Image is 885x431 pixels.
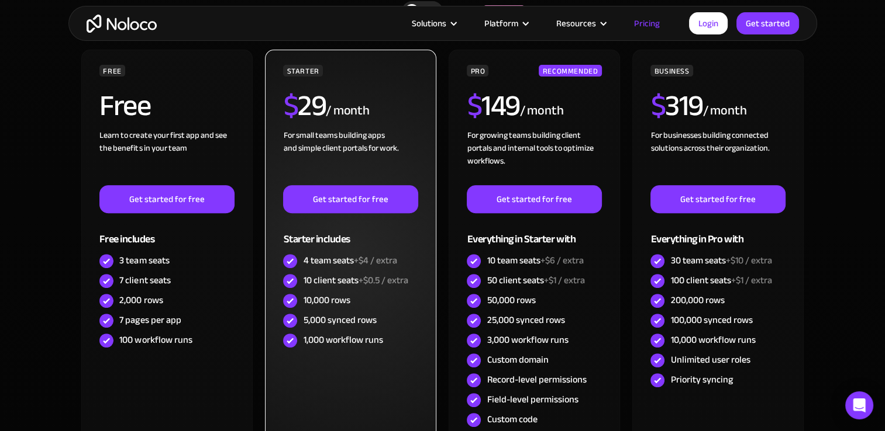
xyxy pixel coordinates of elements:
[736,12,799,34] a: Get started
[412,16,446,31] div: Solutions
[487,393,578,406] div: Field-level permissions
[725,252,772,269] span: +$10 / extra
[487,254,583,267] div: 10 team seats
[467,213,601,251] div: Everything in Starter with
[283,185,418,213] a: Get started for free
[99,65,125,77] div: FREE
[467,129,601,185] div: For growing teams building client portals and internal tools to optimize workflows.
[670,314,752,326] div: 100,000 synced rows
[650,65,693,77] div: BUSINESS
[283,213,418,251] div: Starter includes
[119,294,163,307] div: 2,000 rows
[487,373,586,386] div: Record-level permissions
[487,353,548,366] div: Custom domain
[99,185,234,213] a: Get started for free
[303,294,350,307] div: 10,000 rows
[487,274,584,287] div: 50 client seats
[283,91,326,120] h2: 29
[303,333,383,346] div: 1,000 workflow runs
[670,254,772,267] div: 30 team seats
[542,16,619,31] div: Resources
[650,91,703,120] h2: 319
[703,102,746,120] div: / month
[484,16,518,31] div: Platform
[283,65,322,77] div: STARTER
[470,16,542,31] div: Platform
[119,274,170,287] div: 7 client seats
[487,294,535,307] div: 50,000 rows
[99,213,234,251] div: Free includes
[556,16,596,31] div: Resources
[650,213,785,251] div: Everything in Pro with
[119,333,192,346] div: 100 workflow runs
[99,129,234,185] div: Learn to create your first app and see the benefits in your team ‍
[326,102,370,120] div: / month
[487,333,568,346] div: 3,000 workflow runs
[845,391,873,419] div: Open Intercom Messenger
[358,272,408,289] span: +$0.5 / extra
[670,353,750,366] div: Unlimited user roles
[670,373,732,386] div: Priority syncing
[467,78,481,133] span: $
[539,65,601,77] div: RECOMMENDED
[119,254,169,267] div: 3 team seats
[119,314,181,326] div: 7 pages per app
[731,272,772,289] span: +$1 / extra
[487,314,564,326] div: 25,000 synced rows
[670,274,772,287] div: 100 client seats
[397,16,470,31] div: Solutions
[670,294,724,307] div: 200,000 rows
[540,252,583,269] span: +$6 / extra
[487,413,537,426] div: Custom code
[87,15,157,33] a: home
[650,78,665,133] span: $
[650,129,785,185] div: For businesses building connected solutions across their organization. ‍
[467,91,519,120] h2: 149
[650,185,785,213] a: Get started for free
[303,254,397,267] div: 4 team seats
[99,91,150,120] h2: Free
[303,314,376,326] div: 5,000 synced rows
[303,274,408,287] div: 10 client seats
[670,333,755,346] div: 10,000 workflow runs
[619,16,674,31] a: Pricing
[283,78,298,133] span: $
[467,65,488,77] div: PRO
[353,252,397,269] span: +$4 / extra
[467,185,601,213] a: Get started for free
[689,12,728,34] a: Login
[283,129,418,185] div: For small teams building apps and simple client portals for work. ‍
[543,272,584,289] span: +$1 / extra
[519,102,563,120] div: / month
